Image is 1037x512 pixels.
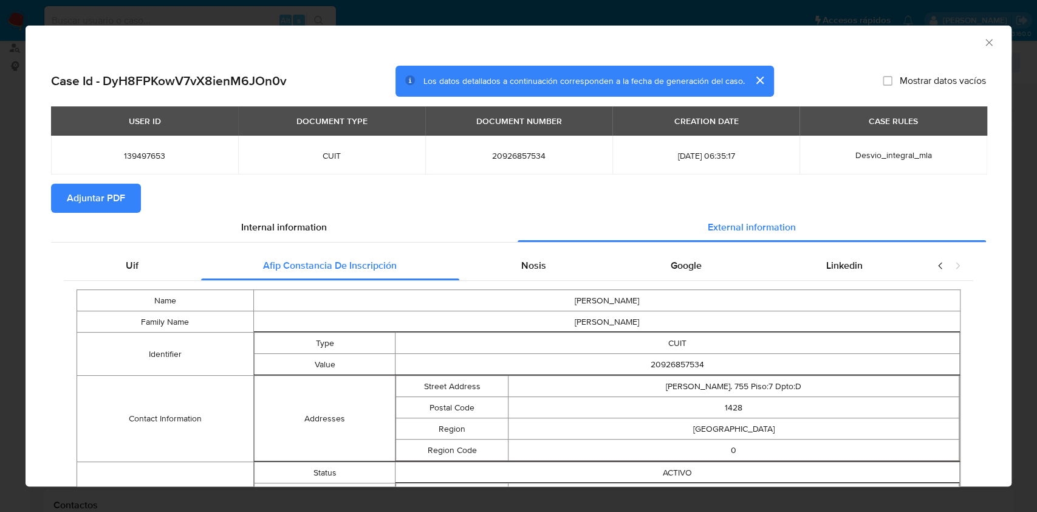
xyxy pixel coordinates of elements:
span: [DATE] 06:35:17 [627,150,785,161]
span: Internal information [241,220,327,234]
td: Addresses [254,376,395,462]
td: Postal Code [396,397,508,418]
span: External information [708,220,796,234]
span: Google [671,258,702,272]
td: Street Address [396,376,508,397]
div: Detailed info [51,213,986,242]
td: Region Code [396,440,508,461]
span: Mostrar datos vacíos [900,75,986,87]
div: USER ID [121,111,168,131]
td: Type [396,483,508,505]
td: Region [396,418,508,440]
td: Name [77,290,254,311]
span: 20926857534 [440,150,598,161]
input: Mostrar datos vacíos [883,76,892,86]
td: Value [254,354,395,375]
button: cerrar [745,66,774,95]
span: Adjuntar PDF [67,185,125,212]
h2: Case Id - DyH8FPKowV7vX8ienM6JOn0v [51,73,287,89]
td: 1428 [508,397,959,418]
span: Uif [126,258,139,272]
span: Afip Constancia De Inscripción [263,258,397,272]
span: Los datos detallados a continuación corresponden a la fecha de generación del caso. [423,75,745,87]
td: ACTIVO [395,462,960,483]
button: Cerrar ventana [983,36,994,47]
div: CASE RULES [861,111,925,131]
td: 702091 [508,483,959,505]
td: 20926857534 [395,354,960,375]
td: [PERSON_NAME]. 755 Piso:7 Dpto:D [508,376,959,397]
td: Family Name [77,311,254,333]
span: 139497653 [66,150,224,161]
td: Contact Information [77,376,254,462]
div: Detailed external info [64,251,925,280]
span: CUIT [253,150,411,161]
div: DOCUMENT NUMBER [469,111,569,131]
div: DOCUMENT TYPE [289,111,375,131]
td: 0 [508,440,959,461]
div: CREATION DATE [666,111,745,131]
td: Status [254,462,395,483]
button: Adjuntar PDF [51,184,141,213]
div: closure-recommendation-modal [26,26,1011,486]
td: CUIT [395,333,960,354]
td: [GEOGRAPHIC_DATA] [508,418,959,440]
td: Type [254,333,395,354]
td: [PERSON_NAME] [253,311,960,333]
td: Identifier [77,333,254,376]
span: Linkedin [826,258,863,272]
span: Nosis [521,258,546,272]
span: Desvio_integral_mla [855,149,931,161]
td: [PERSON_NAME] [253,290,960,311]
